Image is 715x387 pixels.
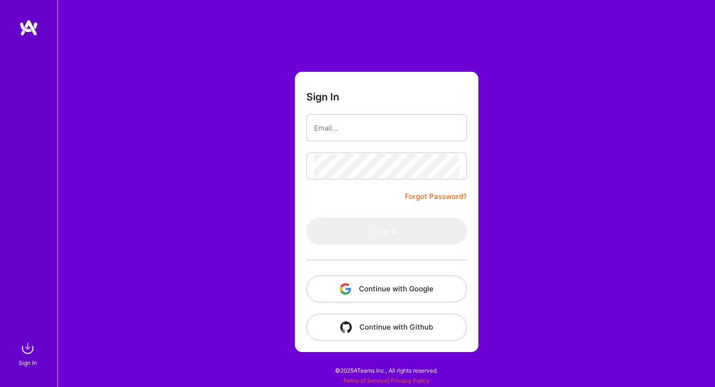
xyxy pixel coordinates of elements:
[18,339,37,358] img: sign in
[314,116,459,140] input: Email...
[343,377,430,384] span: |
[19,358,37,368] div: Sign In
[306,218,467,244] button: Sign In
[306,314,467,341] button: Continue with Github
[20,339,37,368] a: sign inSign In
[343,377,388,384] a: Terms of Service
[340,321,352,333] img: icon
[306,91,339,103] h3: Sign In
[19,19,38,36] img: logo
[391,377,430,384] a: Privacy Policy
[405,191,467,202] a: Forgot Password?
[57,358,715,382] div: © 2025 ATeams Inc., All rights reserved.
[306,276,467,302] button: Continue with Google
[340,283,351,295] img: icon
